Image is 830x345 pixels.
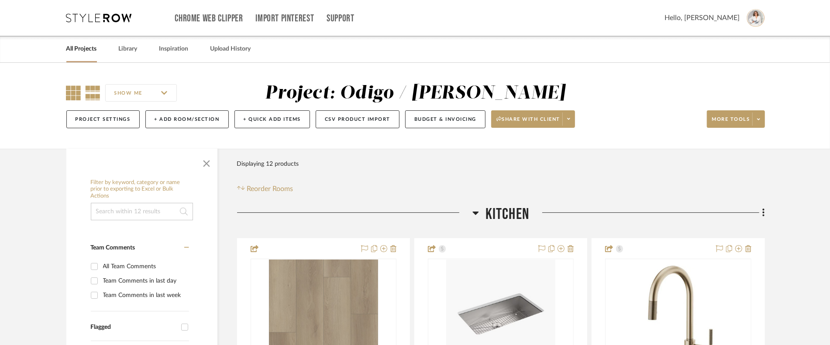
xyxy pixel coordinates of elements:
[91,203,193,220] input: Search within 12 results
[255,15,314,22] a: Import Pinterest
[712,116,750,129] span: More tools
[91,245,135,251] span: Team Comments
[405,110,486,128] button: Budget & Invoicing
[103,288,187,302] div: Team Comments in last week
[210,43,251,55] a: Upload History
[707,110,765,128] button: More tools
[103,260,187,273] div: All Team Comments
[327,15,354,22] a: Support
[91,179,193,200] h6: Filter by keyword, category or name prior to exporting to Excel or Bulk Actions
[234,110,310,128] button: + Quick Add Items
[237,155,299,173] div: Displaying 12 products
[316,110,400,128] button: CSV Product Import
[159,43,189,55] a: Inspiration
[66,43,97,55] a: All Projects
[103,274,187,288] div: Team Comments in last day
[496,116,560,129] span: Share with client
[247,184,293,194] span: Reorder Rooms
[486,205,529,224] span: Kitchen
[66,110,140,128] button: Project Settings
[237,184,293,194] button: Reorder Rooms
[747,9,765,27] img: avatar
[491,110,575,128] button: Share with client
[145,110,229,128] button: + Add Room/Section
[198,153,215,171] button: Close
[119,43,138,55] a: Library
[665,13,740,23] span: Hello, [PERSON_NAME]
[175,15,243,22] a: Chrome Web Clipper
[265,84,566,102] div: Project: Odigo / [PERSON_NAME]
[91,324,177,331] div: Flagged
